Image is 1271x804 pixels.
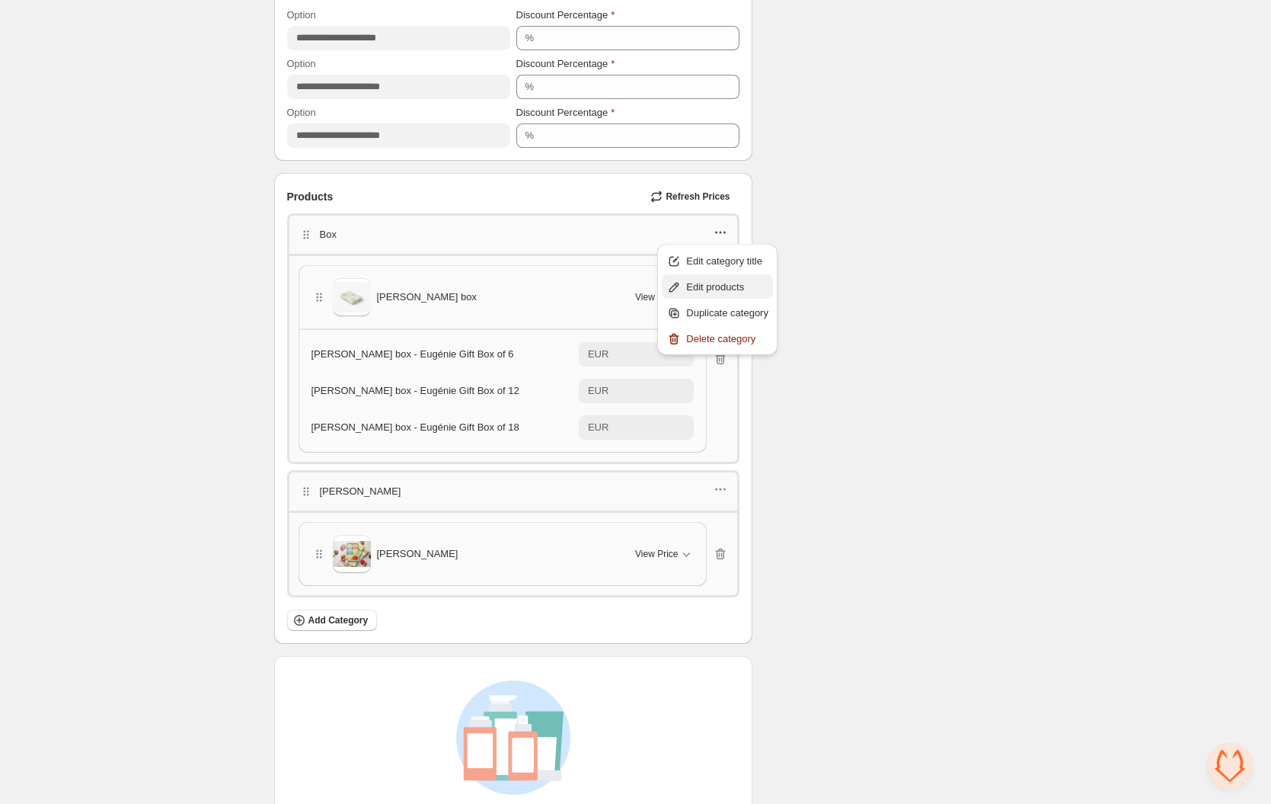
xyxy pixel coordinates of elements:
div: % [525,79,535,94]
div: EUR [588,420,608,435]
span: Edit category title [686,254,768,269]
span: [PERSON_NAME] box - Eugénie Gift Box of 6 [311,348,514,360]
label: Discount Percentage [516,56,615,72]
p: Box [320,227,337,242]
label: Option [287,56,316,72]
span: [PERSON_NAME] box [377,290,477,305]
span: [PERSON_NAME] [377,546,458,562]
button: Add Category [287,610,378,631]
span: Delete category [686,332,768,347]
label: Option [287,105,316,120]
label: Option [287,8,316,23]
label: Discount Percentage [516,8,615,23]
p: [PERSON_NAME] [320,484,401,499]
button: Refresh Prices [644,186,739,207]
div: EUR [588,383,608,399]
label: Discount Percentage [516,105,615,120]
span: [PERSON_NAME] box - Eugénie Gift Box of 18 [311,421,519,433]
button: View Price [626,542,702,566]
div: EUR [588,347,608,362]
div: Open chat [1207,743,1253,789]
span: [PERSON_NAME] box - Eugénie Gift Box of 12 [311,385,519,396]
span: Products [287,189,334,204]
span: Edit products [686,280,768,295]
button: View Price [626,285,702,309]
img: Eugénie [333,541,371,566]
span: View Price [635,548,678,560]
span: View Price [635,291,678,303]
div: % [525,128,535,143]
span: Add Category [308,614,369,626]
span: Duplicate category [686,306,768,321]
span: Refresh Prices [666,191,730,203]
div: % [525,30,535,46]
img: Eugénies box [333,282,371,312]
